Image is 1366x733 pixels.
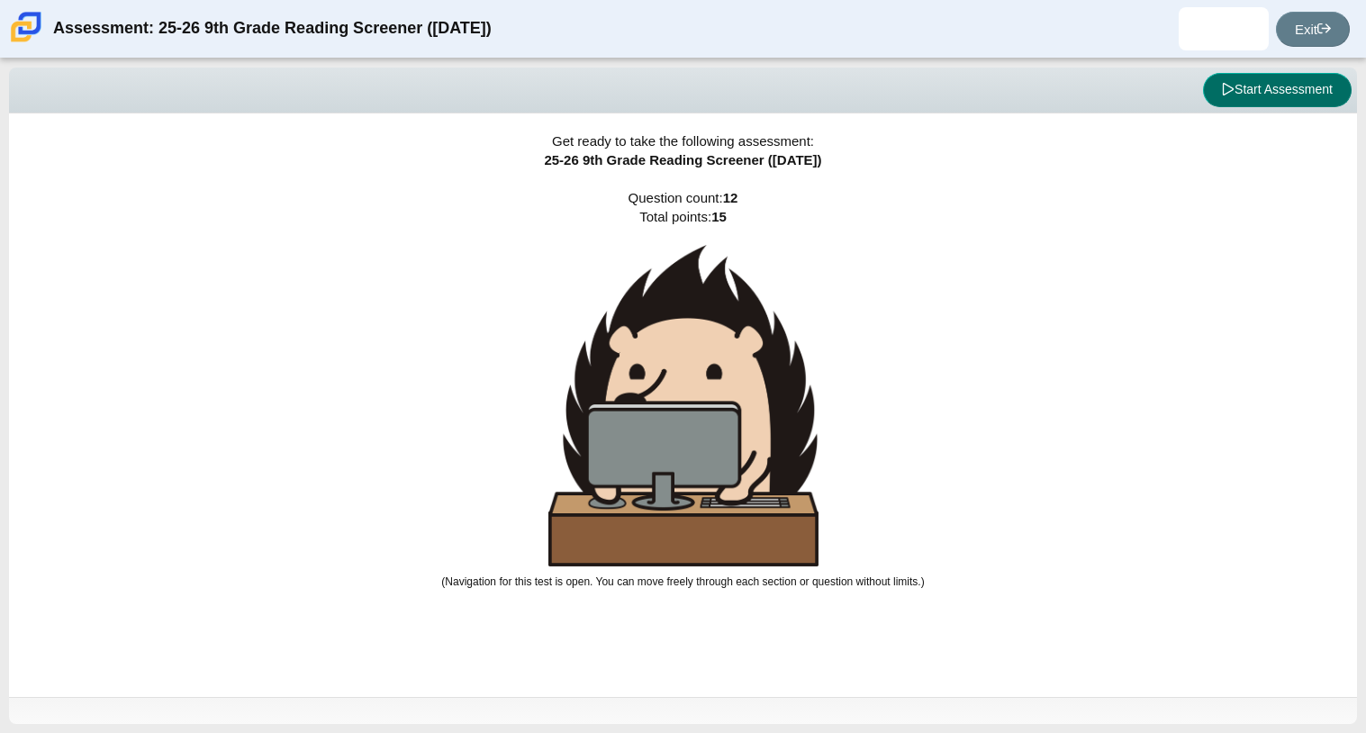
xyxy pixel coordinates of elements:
img: danielle.mack.gA5N1Q [1209,14,1238,43]
span: Question count: Total points: [441,190,924,588]
a: Carmen School of Science & Technology [7,33,45,49]
b: 12 [723,190,738,205]
img: Carmen School of Science & Technology [7,8,45,46]
span: Get ready to take the following assessment: [552,133,814,149]
span: 25-26 9th Grade Reading Screener ([DATE]) [544,152,821,167]
a: Exit [1276,12,1350,47]
div: Assessment: 25-26 9th Grade Reading Screener ([DATE]) [53,7,492,50]
button: Start Assessment [1203,73,1352,107]
small: (Navigation for this test is open. You can move freely through each section or question without l... [441,575,924,588]
img: hedgehog-behind-computer-large.png [548,245,819,566]
b: 15 [711,209,727,224]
